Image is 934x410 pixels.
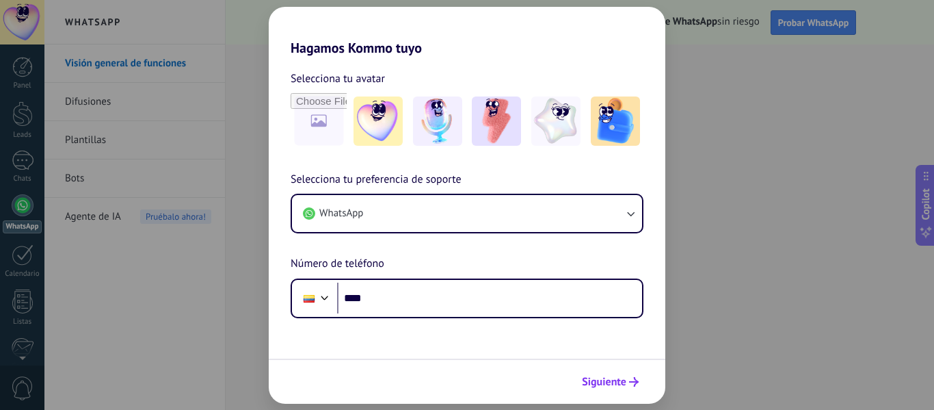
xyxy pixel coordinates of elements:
[582,377,626,387] span: Siguiente
[576,370,645,394] button: Siguiente
[291,70,385,88] span: Selecciona tu avatar
[291,255,384,273] span: Número de teléfono
[296,284,322,313] div: Ecuador: + 593
[413,97,462,146] img: -2.jpeg
[292,195,642,232] button: WhatsApp
[472,97,521,146] img: -3.jpeg
[319,207,363,220] span: WhatsApp
[291,171,462,189] span: Selecciona tu preferencia de soporte
[531,97,581,146] img: -4.jpeg
[353,97,403,146] img: -1.jpeg
[591,97,640,146] img: -5.jpeg
[269,7,665,56] h2: Hagamos Kommo tuyo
